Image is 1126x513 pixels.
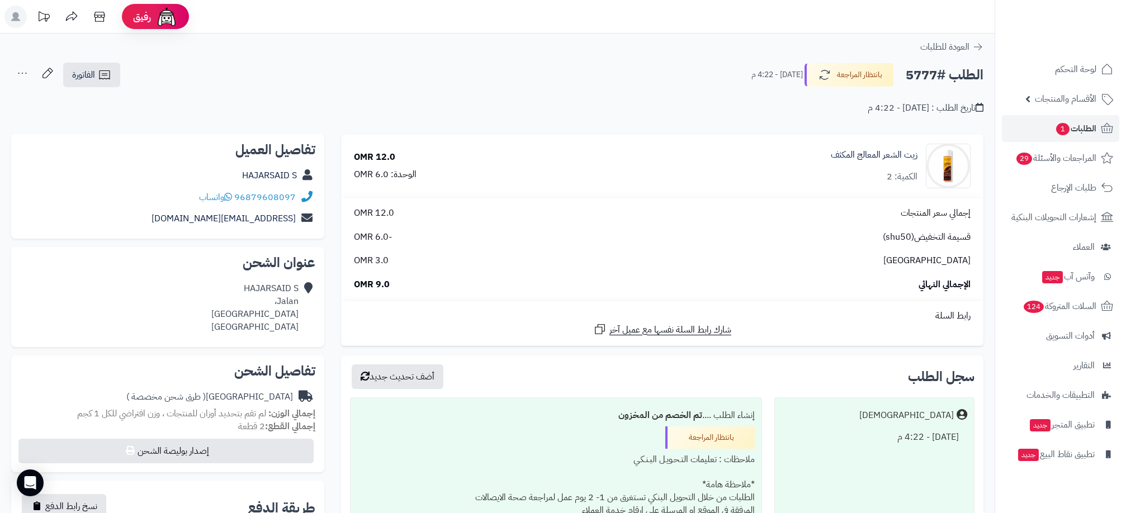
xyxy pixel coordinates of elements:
div: Open Intercom Messenger [17,469,44,496]
span: 9.0 OMR [354,278,390,291]
a: HAJARSAID S [242,169,297,182]
h2: تفاصيل الشحن [20,364,315,378]
span: 1 [1056,123,1070,135]
span: السلات المتروكة [1023,298,1096,314]
div: بانتظار المراجعة [665,426,755,449]
div: HAJARSAID S Jalan، [GEOGRAPHIC_DATA] [GEOGRAPHIC_DATA] [211,282,299,333]
div: الوحدة: 6.0 OMR [354,168,417,181]
a: تطبيق نقاط البيعجديد [1002,441,1119,468]
img: logo-2.png [1050,31,1115,55]
a: لوحة التحكم [1002,56,1119,83]
span: الطلبات [1055,121,1096,136]
div: [GEOGRAPHIC_DATA] [126,391,293,403]
h3: سجل الطلب [908,370,974,383]
span: الفاتورة [72,68,95,82]
a: تطبيق المتجرجديد [1002,411,1119,438]
span: العملاء [1073,239,1095,255]
span: المراجعات والأسئلة [1015,150,1096,166]
div: [DEMOGRAPHIC_DATA] [859,409,954,422]
span: إجمالي سعر المنتجات [901,207,971,220]
span: نسخ رابط الدفع [45,500,97,513]
span: الإجمالي النهائي [919,278,971,291]
a: وآتس آبجديد [1002,263,1119,290]
img: 1739580300-cm5169jxs0mpc01klg4yt5kpz_HAIR_OIL-05-90x90.jpg [926,144,970,188]
span: قسيمة التخفيض(shu50) [883,231,971,244]
span: جديد [1042,271,1063,283]
a: إشعارات التحويلات البنكية [1002,204,1119,231]
button: بانتظار المراجعة [805,63,894,87]
a: العملاء [1002,234,1119,260]
span: تطبيق نقاط البيع [1017,446,1095,462]
span: التقارير [1073,358,1095,373]
span: إشعارات التحويلات البنكية [1011,210,1096,225]
span: أدوات التسويق [1046,328,1095,344]
div: رابط السلة [346,310,979,322]
span: طلبات الإرجاع [1051,180,1096,196]
a: أدوات التسويق [1002,322,1119,349]
a: التقارير [1002,352,1119,379]
strong: إجمالي الوزن: [268,407,315,420]
b: تم الخصم من المخزون [618,408,702,422]
span: ( طرق شحن مخصصة ) [126,390,206,403]
span: الأقسام والمنتجات [1035,91,1096,107]
a: الطلبات1 [1002,115,1119,142]
small: 2 قطعة [238,420,315,433]
button: إصدار بوليصة الشحن [18,439,314,463]
span: جديد [1018,449,1039,461]
a: زيت الشعر المعالج المكثف [831,149,917,161]
span: 3.0 OMR [354,254,389,267]
div: [DATE] - 4:22 م [782,426,967,448]
h2: تفاصيل العميل [20,143,315,156]
span: شارك رابط السلة نفسها مع عميل آخر [609,324,731,336]
a: [EMAIL_ADDRESS][DOMAIN_NAME] [152,212,296,225]
span: لوحة التحكم [1055,61,1096,77]
button: أضف تحديث جديد [352,364,443,389]
div: الكمية: 2 [887,170,917,183]
a: 96879608097 [234,191,296,204]
span: [GEOGRAPHIC_DATA] [883,254,971,267]
span: 124 [1024,301,1044,313]
span: العودة للطلبات [920,40,969,54]
img: ai-face.png [155,6,178,28]
span: جديد [1030,419,1051,431]
small: [DATE] - 4:22 م [751,69,803,80]
div: 12.0 OMR [354,151,395,164]
span: تطبيق المتجر [1029,417,1095,433]
span: رفيق [133,10,151,23]
span: 29 [1016,153,1032,165]
span: 12.0 OMR [354,207,394,220]
a: واتساب [199,191,232,204]
a: المراجعات والأسئلة29 [1002,145,1119,172]
span: وآتس آب [1041,269,1095,284]
span: لم تقم بتحديد أوزان للمنتجات ، وزن افتراضي للكل 1 كجم [77,407,266,420]
a: تحديثات المنصة [30,6,58,31]
h2: عنوان الشحن [20,256,315,269]
div: إنشاء الطلب .... [357,405,755,426]
a: العودة للطلبات [920,40,983,54]
a: طلبات الإرجاع [1002,174,1119,201]
h2: الطلب #5777 [906,64,983,87]
span: التطبيقات والخدمات [1026,387,1095,403]
a: التطبيقات والخدمات [1002,382,1119,408]
span: -6.0 OMR [354,231,392,244]
div: تاريخ الطلب : [DATE] - 4:22 م [868,102,983,115]
strong: إجمالي القطع: [265,420,315,433]
a: السلات المتروكة124 [1002,293,1119,320]
a: الفاتورة [63,63,120,87]
a: شارك رابط السلة نفسها مع عميل آخر [593,322,731,336]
